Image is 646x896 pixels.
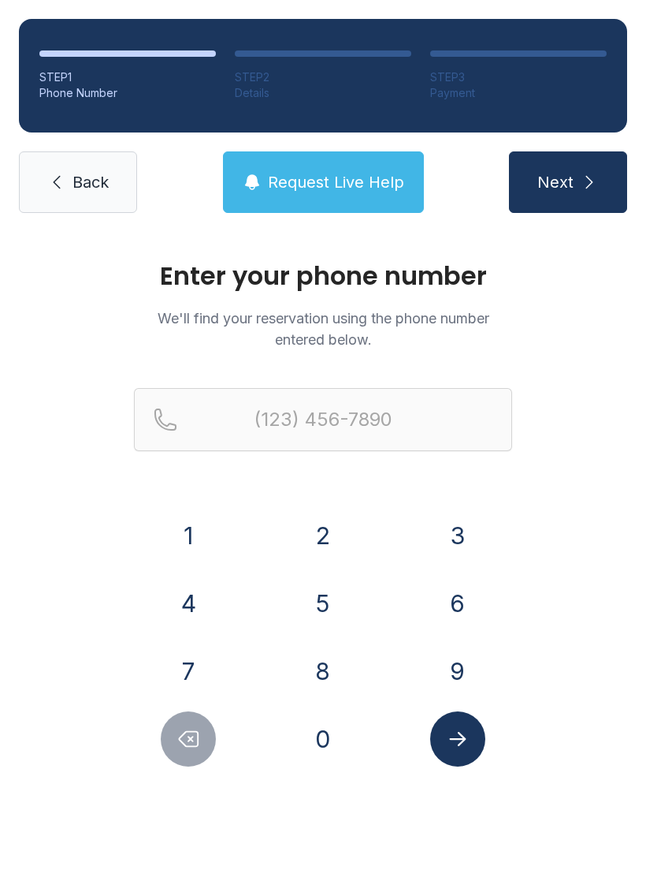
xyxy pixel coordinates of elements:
[161,644,216,699] button: 7
[134,308,512,350] p: We'll find your reservation using the phone number entered below.
[430,69,607,85] div: STEP 3
[235,85,411,101] div: Details
[295,576,351,631] button: 5
[430,508,485,563] button: 3
[295,711,351,767] button: 0
[39,85,216,101] div: Phone Number
[295,644,351,699] button: 8
[72,171,109,193] span: Back
[430,85,607,101] div: Payment
[295,508,351,563] button: 2
[235,69,411,85] div: STEP 2
[161,508,216,563] button: 1
[268,171,404,193] span: Request Live Help
[430,711,485,767] button: Submit lookup form
[430,576,485,631] button: 6
[134,388,512,451] input: Reservation phone number
[430,644,485,699] button: 9
[161,576,216,631] button: 4
[161,711,216,767] button: Delete number
[39,69,216,85] div: STEP 1
[134,263,512,289] h1: Enter your phone number
[537,171,574,193] span: Next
